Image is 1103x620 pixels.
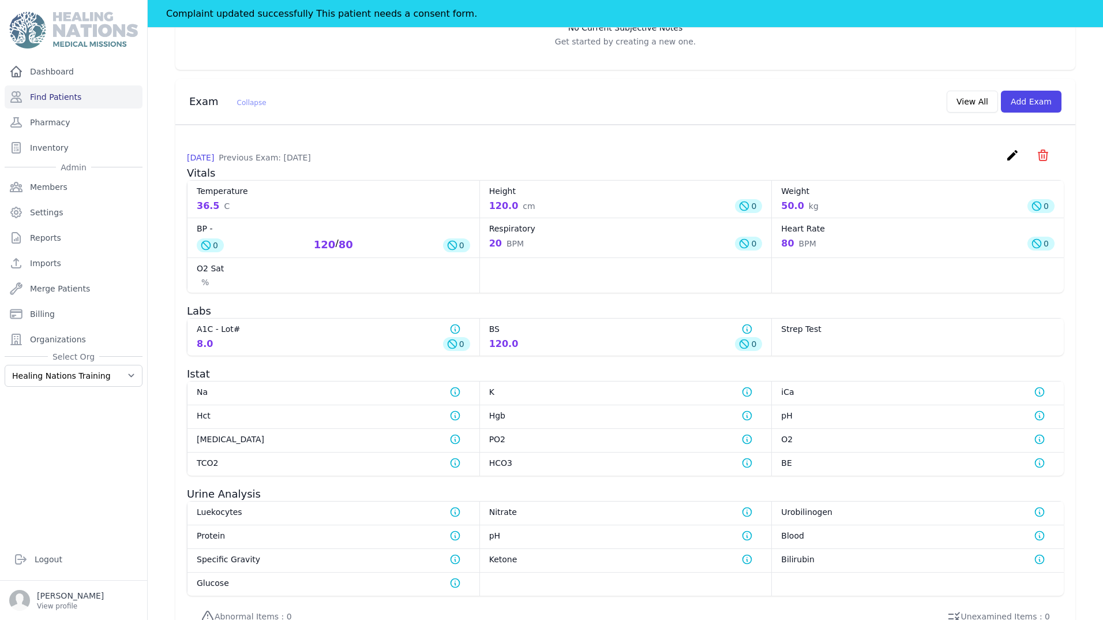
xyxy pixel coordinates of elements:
[489,199,535,213] div: 120.0
[5,226,142,249] a: Reports
[735,337,762,351] div: 0
[197,337,213,351] div: 8.0
[443,337,470,351] div: 0
[224,200,230,212] span: C
[781,223,1055,234] dt: Heart Rate
[9,590,138,611] a: [PERSON_NAME] View profile
[197,577,470,589] dt: Glucose
[197,506,470,518] dt: Luekocytes
[9,548,138,571] a: Logout
[48,351,99,363] span: Select Org
[781,386,1055,398] dt: iCa
[197,238,224,252] div: 0
[523,200,535,212] span: cm
[197,410,470,421] dt: Hct
[1006,154,1022,165] a: create
[187,36,1064,47] p: Get started by creating a new one.
[197,530,470,541] dt: Protein
[489,337,519,351] div: 120.0
[197,457,470,469] dt: TCO2
[5,328,142,351] a: Organizations
[187,152,311,163] p: [DATE]
[781,530,1055,541] dt: Blood
[809,200,819,212] span: kg
[197,263,470,274] dt: O2 Sat
[489,434,763,445] dt: PO2
[5,252,142,275] a: Imports
[5,111,142,134] a: Pharmacy
[187,305,211,317] span: Labs
[314,237,353,253] div: /
[5,302,142,326] a: Billing
[5,60,142,83] a: Dashboard
[5,175,142,199] a: Members
[1006,148,1019,162] i: create
[799,238,816,249] span: BPM
[781,237,816,251] div: 80
[489,185,763,197] dt: Height
[781,410,1055,421] dt: pH
[781,434,1055,445] dt: O2
[197,199,230,213] div: 36.5
[37,590,104,602] p: [PERSON_NAME]
[489,530,763,541] dt: pH
[314,237,336,253] div: 120
[489,506,763,518] dt: Nitrate
[489,410,763,421] dt: Hgb
[187,368,210,380] span: Istat
[56,162,91,173] span: Admin
[489,237,524,251] div: 20
[187,22,1064,33] h3: No Current Subjective Notes
[735,237,762,251] div: 0
[781,323,1055,335] dt: Strep Test
[781,185,1055,197] dt: Weight
[5,201,142,224] a: Settings
[197,386,470,398] dt: Na
[197,323,470,335] dt: A1C - Lot#
[189,95,267,109] h3: Exam
[507,238,524,249] span: BPM
[197,554,470,565] dt: Specific Gravity
[187,167,215,179] span: Vitals
[1027,237,1055,251] div: 0
[1001,91,1061,113] button: Add Exam
[781,506,1055,518] dt: Urobilinogen
[489,554,763,565] dt: Ketone
[9,12,137,48] img: Medical Missions EMR
[201,277,209,288] span: %
[197,434,470,445] dt: [MEDICAL_DATA]
[197,185,470,197] dt: Temperature
[489,323,763,335] dt: BS
[339,237,353,253] div: 80
[947,91,998,113] button: View All
[5,136,142,159] a: Inventory
[197,223,470,234] dt: BP -
[187,488,261,500] span: Urine Analysis
[5,85,142,109] a: Find Patients
[489,457,763,469] dt: HCO3
[37,602,104,611] p: View profile
[735,199,762,213] div: 0
[781,199,818,213] div: 50.0
[781,457,1055,469] dt: BE
[219,153,310,162] span: Previous Exam: [DATE]
[5,277,142,300] a: Merge Patients
[781,554,1055,565] dt: Bilirubin
[489,223,763,234] dt: Respiratory
[237,99,267,107] span: Collapse
[1027,199,1055,213] div: 0
[443,238,470,252] div: 0
[489,386,763,398] dt: K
